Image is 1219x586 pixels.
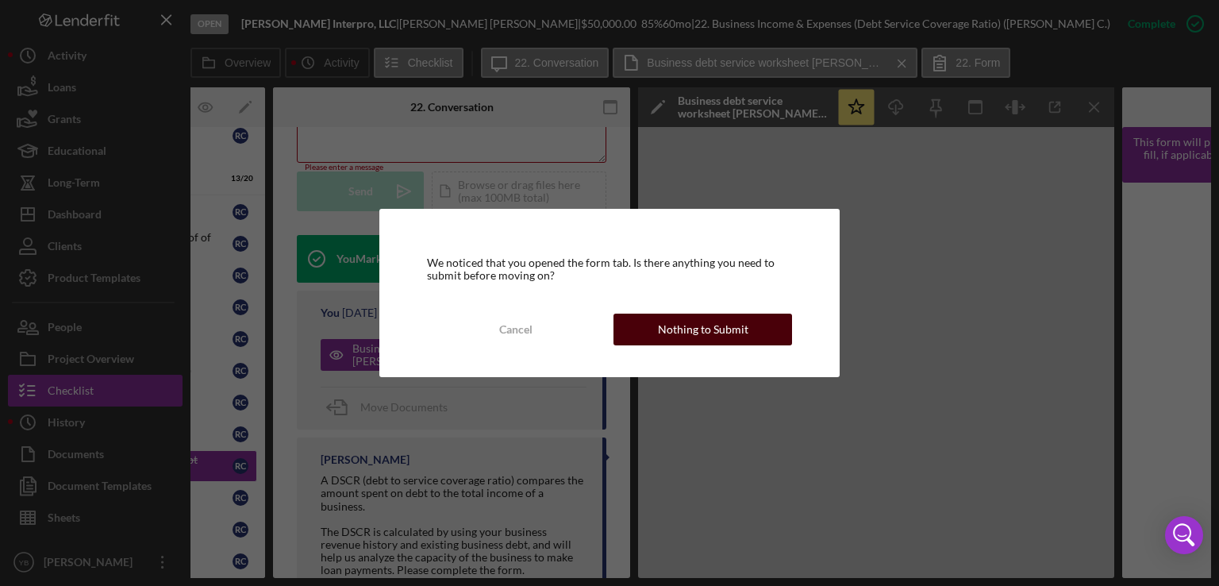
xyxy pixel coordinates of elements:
[613,314,792,345] button: Nothing to Submit
[427,256,793,282] div: We noticed that you opened the form tab. Is there anything you need to submit before moving on?
[499,314,533,345] div: Cancel
[1165,516,1203,554] div: Open Intercom Messenger
[658,314,748,345] div: Nothing to Submit
[427,314,606,345] button: Cancel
